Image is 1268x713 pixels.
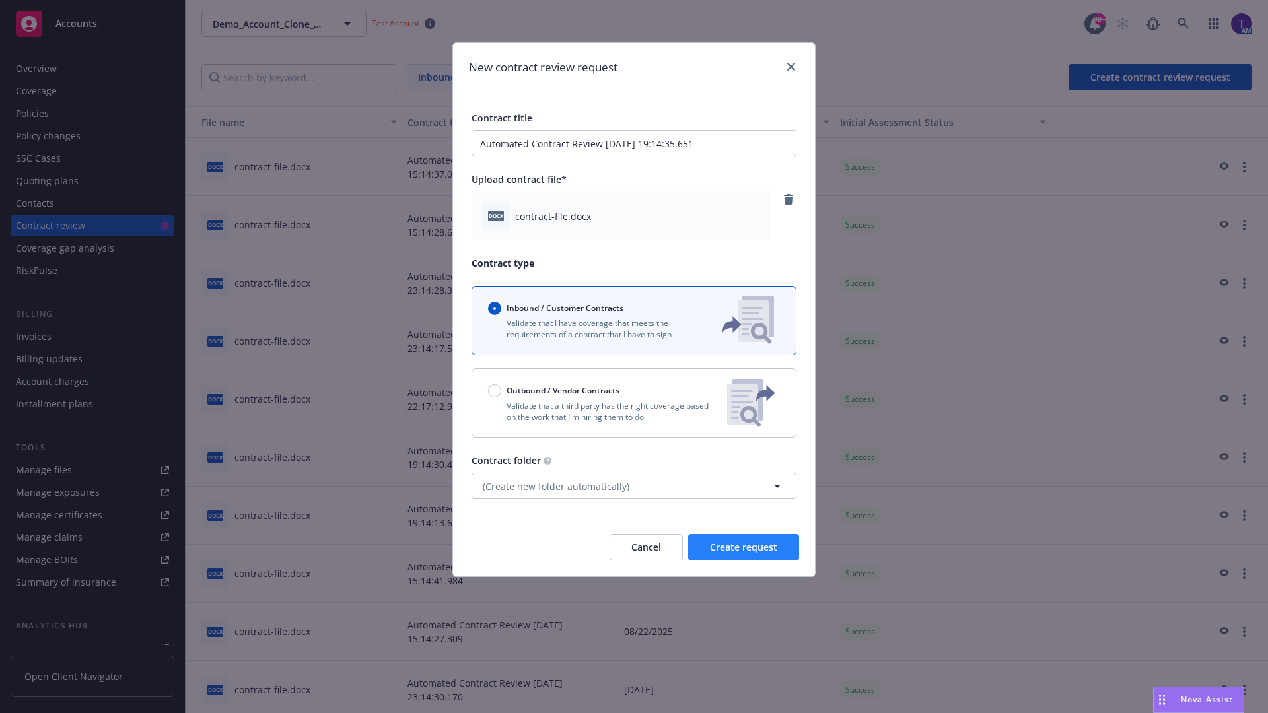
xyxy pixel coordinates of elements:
[1154,687,1170,712] div: Drag to move
[488,384,501,397] input: Outbound / Vendor Contracts
[688,534,799,560] button: Create request
[488,318,701,340] p: Validate that I have coverage that meets the requirements of a contract that I have to sign
[783,59,799,75] a: close
[515,209,591,223] span: contract-file.docx
[507,302,623,314] span: Inbound / Customer Contracts
[472,286,796,355] button: Inbound / Customer ContractsValidate that I have coverage that meets the requirements of a contra...
[710,541,777,553] span: Create request
[507,385,619,396] span: Outbound / Vendor Contracts
[1153,687,1244,713] button: Nova Assist
[472,130,796,156] input: Enter a title for this contract
[472,454,541,467] span: Contract folder
[610,534,683,560] button: Cancel
[472,368,796,438] button: Outbound / Vendor ContractsValidate that a third party has the right coverage based on the work t...
[483,479,629,493] span: (Create new folder automatically)
[488,400,717,423] p: Validate that a third party has the right coverage based on the work that I'm hiring them to do
[472,473,796,499] button: (Create new folder automatically)
[472,173,567,186] span: Upload contract file*
[472,112,532,124] span: Contract title
[488,211,504,221] span: docx
[781,191,796,207] a: remove
[631,541,661,553] span: Cancel
[488,302,501,315] input: Inbound / Customer Contracts
[469,59,617,76] h1: New contract review request
[472,256,796,270] p: Contract type
[1181,694,1233,705] span: Nova Assist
